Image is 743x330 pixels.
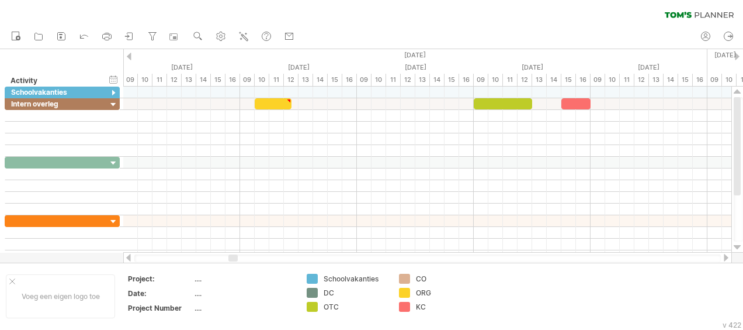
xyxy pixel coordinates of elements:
[386,74,401,86] div: 11
[474,61,591,74] div: donderdag, 27 November 2025
[371,74,386,86] div: 10
[195,303,293,313] div: ....
[518,74,532,86] div: 12
[128,274,192,284] div: Project:
[240,74,255,86] div: 09
[182,74,196,86] div: 13
[328,74,342,86] div: 15
[693,74,707,86] div: 16
[324,274,387,284] div: Schoolvakanties
[532,74,547,86] div: 13
[255,74,269,86] div: 10
[298,74,313,86] div: 13
[445,74,459,86] div: 15
[123,74,138,86] div: 09
[284,74,298,86] div: 12
[195,288,293,298] div: ....
[324,288,387,298] div: DC
[324,302,387,312] div: OTC
[634,74,649,86] div: 12
[240,61,357,74] div: dinsdag, 25 November 2025
[722,74,737,86] div: 10
[401,74,415,86] div: 12
[416,288,480,298] div: ORG
[138,74,152,86] div: 10
[211,74,225,86] div: 15
[152,74,167,86] div: 11
[488,74,503,86] div: 10
[11,87,101,98] div: Schoolvakanties
[269,74,284,86] div: 11
[128,288,192,298] div: Date:
[561,74,576,86] div: 15
[547,74,561,86] div: 14
[416,274,480,284] div: CO
[576,74,591,86] div: 16
[707,74,722,86] div: 09
[723,321,741,329] div: v 422
[195,274,293,284] div: ....
[357,74,371,86] div: 09
[591,74,605,86] div: 09
[11,98,101,109] div: Intern overleg
[591,61,707,74] div: vrijdag, 28 November 2025
[620,74,634,86] div: 11
[167,74,182,86] div: 12
[128,303,192,313] div: Project Number
[196,74,211,86] div: 14
[342,74,357,86] div: 16
[11,75,100,87] div: Activity
[225,74,240,86] div: 16
[503,74,518,86] div: 11
[313,74,328,86] div: 14
[430,74,445,86] div: 14
[123,61,240,74] div: maandag, 24 November 2025
[416,302,480,312] div: KC
[357,61,474,74] div: woensdag, 26 November 2025
[664,74,678,86] div: 14
[474,74,488,86] div: 09
[649,74,664,86] div: 13
[459,74,474,86] div: 16
[678,74,693,86] div: 15
[415,74,430,86] div: 13
[605,74,620,86] div: 10
[6,274,115,318] div: Voeg een eigen logo toe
